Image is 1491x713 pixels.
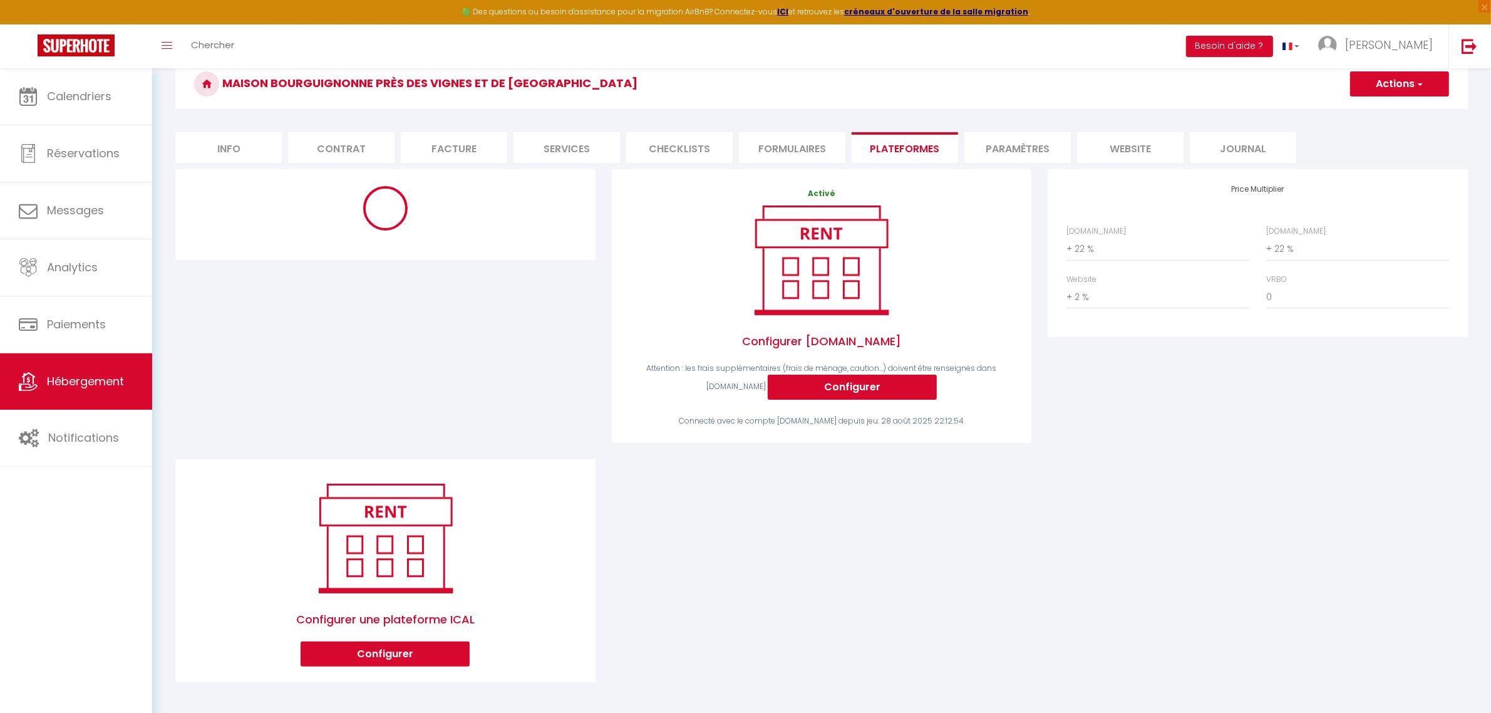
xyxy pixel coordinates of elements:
[48,430,119,445] span: Notifications
[768,375,937,400] button: Configurer
[1345,37,1433,53] span: [PERSON_NAME]
[175,132,282,163] li: Info
[631,320,1013,363] span: Configurer [DOMAIN_NAME]
[47,316,106,332] span: Paiements
[964,132,1071,163] li: Paramètres
[1318,36,1337,55] img: ...
[777,6,788,17] a: ICI
[1186,36,1273,57] button: Besoin d'aide ?
[47,373,124,389] span: Hébergement
[631,415,1013,427] div: Connecté avec le compte [DOMAIN_NAME] depuis jeu. 28 août 2025 22:12:54
[175,59,1468,109] h3: Maison bourguignonne près des vignes et de [GEOGRAPHIC_DATA]
[47,145,120,161] span: Réservations
[1266,274,1287,286] label: VRBO
[741,200,901,320] img: rent.png
[844,6,1028,17] a: créneaux d'ouverture de la salle migration
[646,363,996,392] span: Attention : les frais supplémentaires (frais de ménage, caution...) doivent être renseignés dans ...
[301,642,470,667] button: Configurer
[739,132,845,163] li: Formulaires
[1462,38,1477,54] img: logout
[182,24,244,68] a: Chercher
[1266,226,1326,237] label: [DOMAIN_NAME]
[1066,274,1096,286] label: Website
[1350,71,1449,96] button: Actions
[1309,24,1448,68] a: ... [PERSON_NAME]
[47,259,98,275] span: Analytics
[288,132,395,163] li: Contrat
[47,202,104,218] span: Messages
[852,132,958,163] li: Plateformes
[626,132,733,163] li: Checklists
[194,598,576,641] span: Configurer une plateforme ICAL
[631,188,1013,200] p: Activé
[191,38,234,51] span: Chercher
[1190,132,1296,163] li: Journal
[10,5,48,43] button: Ouvrir le widget de chat LiveChat
[513,132,620,163] li: Services
[1066,185,1448,194] h4: Price Multiplier
[38,34,115,56] img: Super Booking
[306,478,465,598] img: rent.png
[401,132,507,163] li: Facture
[47,88,111,104] span: Calendriers
[1077,132,1184,163] li: website
[1066,226,1126,237] label: [DOMAIN_NAME]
